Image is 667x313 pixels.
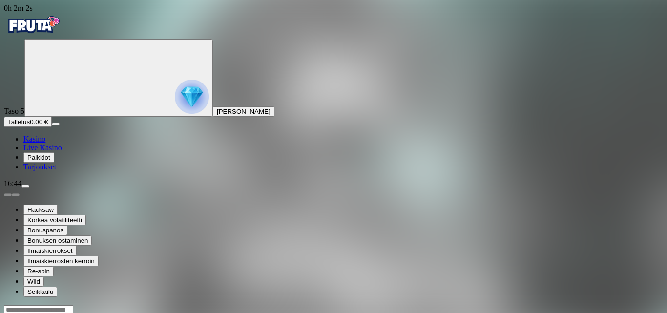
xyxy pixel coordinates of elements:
[21,185,29,188] button: menu
[27,216,82,224] span: Korkea volatiliteetti
[23,205,58,215] button: Hacksaw
[213,106,274,117] button: [PERSON_NAME]
[27,278,40,285] span: Wild
[12,193,20,196] button: next slide
[30,118,48,125] span: 0.00 €
[27,206,54,213] span: Hacksaw
[23,152,54,163] button: reward iconPalkkiot
[4,4,33,12] span: user session time
[4,193,12,196] button: prev slide
[23,235,92,246] button: Bonuksen ostaminen
[27,268,50,275] span: Re-spin
[4,117,52,127] button: Talletusplus icon0.00 €
[27,257,95,265] span: Ilmaiskierrosten kerroin
[4,179,21,188] span: 16:44
[27,237,88,244] span: Bonuksen ostaminen
[4,107,24,115] span: Taso 5
[23,266,54,276] button: Re-spin
[23,215,86,225] button: Korkea volatiliteetti
[4,13,63,37] img: Fruta
[23,135,45,143] a: diamond iconKasino
[4,13,663,171] nav: Primary
[23,276,44,287] button: Wild
[27,247,73,254] span: Ilmaiskierrokset
[23,144,62,152] span: Live Kasino
[27,288,53,295] span: Seikkailu
[23,163,56,171] a: gift-inverted iconTarjoukset
[24,39,213,117] button: reward progress
[217,108,271,115] span: [PERSON_NAME]
[23,246,77,256] button: Ilmaiskierrokset
[23,163,56,171] span: Tarjoukset
[175,80,209,114] img: reward progress
[23,144,62,152] a: poker-chip iconLive Kasino
[23,287,57,297] button: Seikkailu
[23,256,99,266] button: Ilmaiskierrosten kerroin
[8,118,30,125] span: Talletus
[4,30,63,39] a: Fruta
[23,135,45,143] span: Kasino
[23,225,67,235] button: Bonuspanos
[27,227,63,234] span: Bonuspanos
[27,154,50,161] span: Palkkiot
[52,123,60,125] button: menu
